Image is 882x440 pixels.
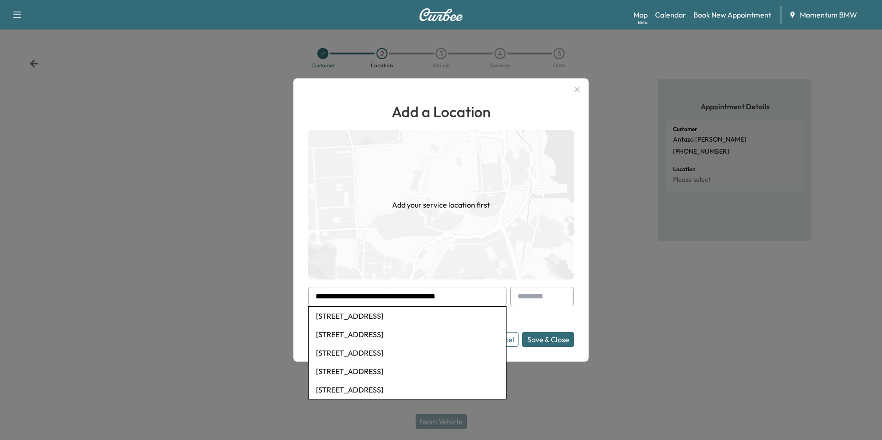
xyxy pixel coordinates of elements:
[309,344,506,362] li: [STREET_ADDRESS]
[655,9,686,20] a: Calendar
[392,199,490,210] h1: Add your service location first
[638,19,648,26] div: Beta
[309,325,506,344] li: [STREET_ADDRESS]
[309,307,506,325] li: [STREET_ADDRESS]
[309,362,506,381] li: [STREET_ADDRESS]
[800,9,857,20] span: Momentum BMW
[308,101,574,123] h1: Add a Location
[308,130,574,279] img: empty-map-CL6vilOE.png
[693,9,771,20] a: Book New Appointment
[522,332,574,347] button: Save & Close
[309,381,506,399] li: [STREET_ADDRESS]
[633,9,648,20] a: MapBeta
[419,8,463,21] img: Curbee Logo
